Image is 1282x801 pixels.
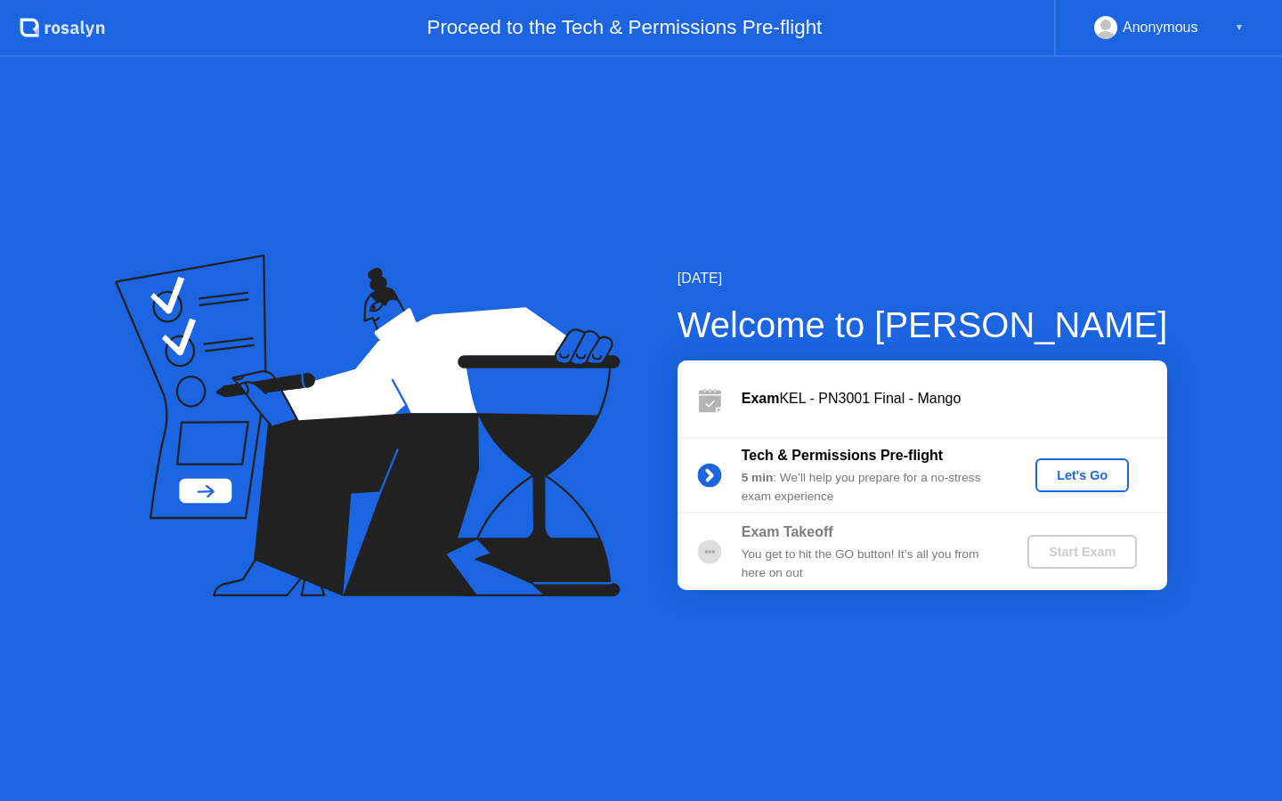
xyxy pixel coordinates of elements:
button: Start Exam [1027,535,1137,569]
button: Let's Go [1035,458,1129,492]
div: Anonymous [1123,16,1198,39]
div: You get to hit the GO button! It’s all you from here on out [742,546,998,582]
div: Start Exam [1035,545,1130,559]
b: 5 min [742,471,774,484]
b: Tech & Permissions Pre-flight [742,448,943,463]
div: Welcome to [PERSON_NAME] [678,298,1168,352]
div: Let's Go [1043,468,1122,482]
b: Exam [742,391,780,406]
b: Exam Takeoff [742,524,833,539]
div: KEL - PN3001 Final - Mango [742,388,1167,409]
div: : We’ll help you prepare for a no-stress exam experience [742,469,998,506]
div: ▼ [1235,16,1244,39]
div: [DATE] [678,268,1168,289]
